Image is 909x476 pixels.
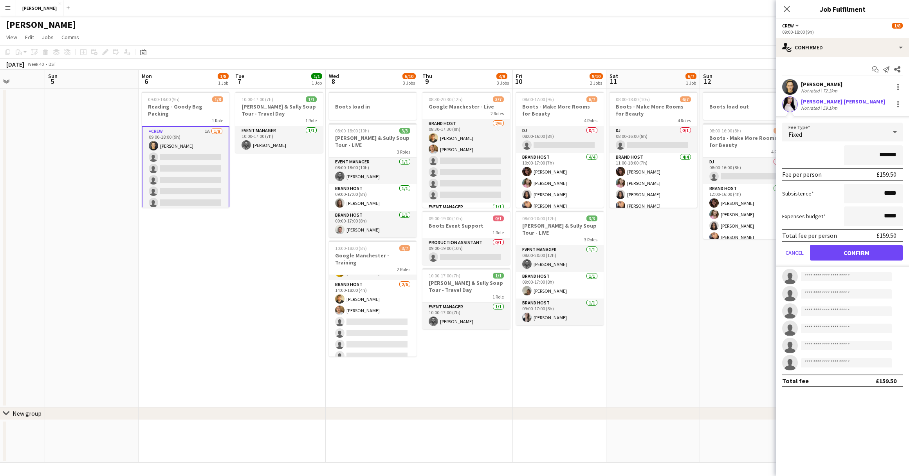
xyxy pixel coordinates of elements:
button: Cancel [782,245,807,261]
span: 7 [234,77,244,86]
div: 1 Job [218,80,228,86]
span: 10:00-17:00 (7h) [429,273,460,279]
span: 9/10 [590,73,603,79]
span: 4 Roles [678,118,691,123]
div: Fee per person [782,170,822,178]
div: Not rated [801,105,821,111]
app-card-role: Brand Host1/109:00-17:00 (8h)[PERSON_NAME] [516,272,604,299]
app-job-card: 10:00-18:00 (8h)3/7Google Manchester - Training2 RolesEvent Manager1/110:00-18:00 (8h)[PERSON_NAM... [329,241,417,357]
button: [PERSON_NAME] [16,0,63,16]
div: [DATE] [6,60,24,68]
div: [PERSON_NAME] [801,81,842,88]
app-card-role: DJ0/108:00-16:00 (8h) [610,126,697,153]
span: 6/10 [402,73,416,79]
div: Confirmed [776,38,909,57]
span: 08:00-17:00 (9h) [522,96,554,102]
h3: Boots - Make More Rooms for Beauty [610,103,697,117]
div: 1 Job [312,80,322,86]
span: 08:00-16:00 (8h) [709,128,741,134]
h3: [PERSON_NAME] & Sully Soup Tour - LIVE [516,222,604,236]
span: 10 [515,77,522,86]
h3: Google Manchester - Training [329,252,417,266]
app-job-card: 10:00-17:00 (7h)1/1[PERSON_NAME] & Sully Soup Tour - Travel Day1 RoleEvent Manager1/110:00-17:00 ... [235,92,323,153]
span: 1 Role [492,294,504,300]
div: 72.3km [821,88,839,94]
button: Crew [782,23,800,29]
span: 1/8 [892,23,903,29]
app-card-role: Event Manager1/110:00-17:00 (7h)[PERSON_NAME] [235,126,323,153]
span: 4 Roles [584,118,597,123]
app-card-role: Brand Host4/412:00-16:00 (4h)[PERSON_NAME][PERSON_NAME][PERSON_NAME][PERSON_NAME] [703,184,791,245]
div: Total fee [782,377,809,385]
div: BST [49,61,56,67]
div: 09:00-18:00 (9h) [782,29,903,35]
span: Fri [516,72,522,80]
span: 3/7 [493,96,504,102]
div: Not rated [801,88,821,94]
app-job-card: 08:30-20:30 (12h)3/7Google Manchester - Live2 RolesBrand Host2/608:30-17:30 (9h)[PERSON_NAME][PER... [422,92,510,208]
div: 3 Jobs [403,80,415,86]
span: 08:00-18:00 (10h) [616,96,650,102]
span: 6 [141,77,152,86]
app-job-card: 08:00-16:00 (8h)6/7Boots - Make More Rooms for Beauty4 RolesDJ0/108:00-16:00 (8h) Brand Host4/412... [703,123,791,239]
h3: Job Fulfilment [776,4,909,14]
label: Subsistence [782,190,814,197]
label: Expenses budget [782,213,826,220]
span: 2 Roles [491,110,504,116]
span: 3/3 [399,128,410,134]
span: 6/7 [774,128,785,134]
app-job-card: 08:00-20:00 (12h)3/3[PERSON_NAME] & Sully Soup Tour - LIVE3 RolesEvent Manager1/108:00-20:00 (12h... [516,211,604,325]
app-card-role: Brand Host2/608:30-17:30 (9h)[PERSON_NAME][PERSON_NAME] [422,119,510,203]
h3: Boots load out [703,103,791,110]
app-job-card: 08:00-17:00 (9h)6/7Boots - Make More Rooms for Beauty4 RolesDJ0/108:00-16:00 (8h) Brand Host4/410... [516,92,604,208]
app-job-card: 09:00-19:00 (10h)0/1Boots Event Support1 RoleProduction Assistant0/109:00-19:00 (10h) [422,211,510,265]
h3: [PERSON_NAME] & Sully Soup Tour - LIVE [329,134,417,148]
app-job-card: 08:00-18:00 (10h)3/3[PERSON_NAME] & Sully Soup Tour - LIVE3 RolesEvent Manager1/108:00-18:00 (10h... [329,123,417,237]
span: 10:00-17:00 (7h) [242,96,273,102]
app-card-role: Brand Host1/109:00-17:00 (8h)[PERSON_NAME] [329,211,417,237]
a: View [3,32,20,42]
h3: [PERSON_NAME] & Sully Soup Tour - Travel Day [235,103,323,117]
span: 1/1 [306,96,317,102]
span: 4 Roles [771,149,785,155]
app-card-role: Event Manager1/108:00-20:00 (12h)[PERSON_NAME] [516,245,604,272]
span: 11 [608,77,618,86]
app-job-card: 09:00-18:00 (9h)1/8Reading - Goody Bag Packing1 RoleCrew1A1/809:00-18:00 (9h)[PERSON_NAME] [142,92,229,208]
app-card-role: Crew1A1/809:00-18:00 (9h)[PERSON_NAME] [142,126,229,234]
app-job-card: Boots load in [329,92,417,120]
div: £159.50 [877,232,896,239]
span: 12 [702,77,712,86]
app-card-role: DJ0/108:00-16:00 (8h) [703,157,791,184]
div: 2 Jobs [590,80,602,86]
h3: Boots - Make More Rooms for Beauty [703,134,791,148]
span: 10:00-18:00 (8h) [335,245,367,251]
span: 1/8 [218,73,229,79]
app-card-role: Brand Host1/109:00-17:00 (8h)[PERSON_NAME] [516,299,604,325]
h3: Reading - Goody Bag Packing [142,103,229,117]
app-card-role: Production Assistant0/109:00-19:00 (10h) [422,238,510,265]
app-job-card: 10:00-17:00 (7h)1/1[PERSON_NAME] & Sully Soup Tour - Travel Day1 RoleEvent Manager1/110:00-17:00 ... [422,268,510,329]
div: 3 Jobs [497,80,509,86]
a: Comms [58,32,82,42]
span: 8 [328,77,339,86]
app-job-card: 08:00-18:00 (10h)6/7Boots - Make More Rooms for Beauty4 RolesDJ0/108:00-16:00 (8h) Brand Host4/41... [610,92,697,208]
div: £159.50 [876,377,896,385]
app-card-role: Event Manager1/1 [422,203,510,229]
span: Week 40 [26,61,45,67]
div: 59.1km [821,105,839,111]
span: 0/1 [493,215,504,221]
app-card-role: Brand Host1/109:00-17:00 (8h)[PERSON_NAME] [329,184,417,211]
app-card-role: Brand Host4/410:00-17:00 (7h)[PERSON_NAME][PERSON_NAME][PERSON_NAME][PERSON_NAME] [516,153,604,214]
button: Confirm [810,245,903,261]
span: Sat [610,72,618,80]
div: Total fee per person [782,232,837,239]
span: Tue [235,72,244,80]
span: 08:00-20:00 (12h) [522,215,556,221]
